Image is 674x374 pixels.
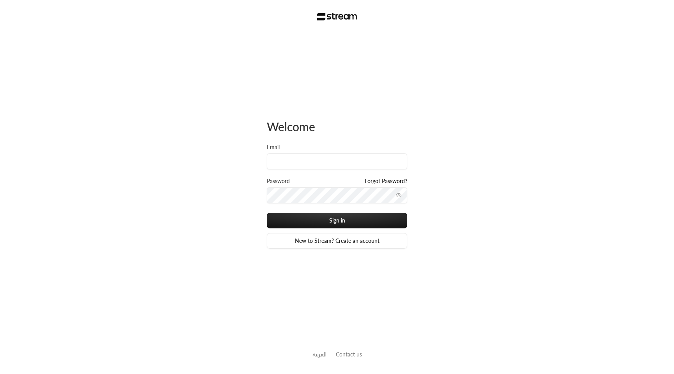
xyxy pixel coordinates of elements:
span: Welcome [267,119,315,134]
button: toggle password visibility [392,189,405,201]
label: Email [267,143,280,151]
button: Sign in [267,213,407,228]
button: Contact us [336,350,362,358]
label: Password [267,177,290,185]
a: New to Stream? Create an account [267,233,407,249]
img: Stream Logo [317,13,357,21]
a: Forgot Password? [365,177,407,185]
a: العربية [312,347,326,362]
a: Contact us [336,351,362,358]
